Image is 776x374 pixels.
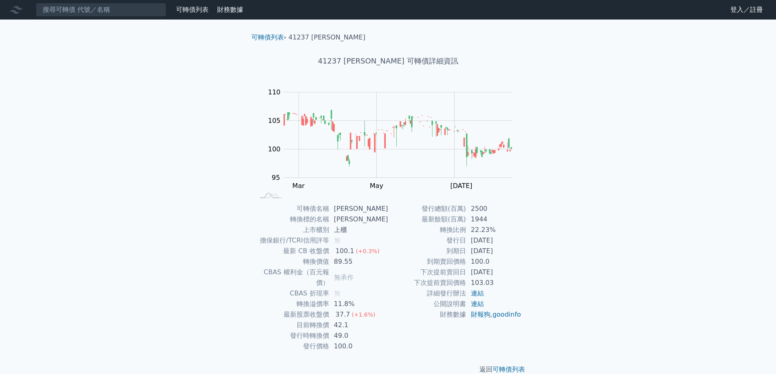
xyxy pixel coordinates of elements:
[388,256,466,267] td: 到期賣回價格
[329,214,388,225] td: [PERSON_NAME]
[255,225,329,235] td: 上市櫃別
[492,311,521,318] a: goodinfo
[388,309,466,320] td: 財務數據
[329,225,388,235] td: 上櫃
[388,267,466,278] td: 下次提前賣回日
[268,117,281,125] tspan: 105
[388,214,466,225] td: 最新餘額(百萬)
[356,248,379,254] span: (+0.3%)
[255,320,329,330] td: 目前轉換價
[217,6,243,13] a: 財務數據
[492,365,525,373] a: 可轉債列表
[255,256,329,267] td: 轉換價值
[255,214,329,225] td: 轉換標的名稱
[466,235,522,246] td: [DATE]
[329,203,388,214] td: [PERSON_NAME]
[255,309,329,320] td: 最新股票收盤價
[388,288,466,299] td: 詳細發行辦法
[334,289,341,297] span: 無
[329,341,388,352] td: 100.0
[388,246,466,256] td: 到期日
[466,203,522,214] td: 2500
[255,235,329,246] td: 擔保銀行/TCRI信用評等
[272,174,280,182] tspan: 95
[471,289,484,297] a: 連結
[264,88,524,190] g: Chart
[466,267,522,278] td: [DATE]
[245,55,532,67] h1: 41237 [PERSON_NAME] 可轉債詳細資訊
[268,145,281,153] tspan: 100
[334,236,341,244] span: 無
[466,278,522,288] td: 103.03
[466,214,522,225] td: 1944
[388,203,466,214] td: 發行總額(百萬)
[329,320,388,330] td: 42.1
[334,273,354,281] span: 無承作
[292,182,305,190] tspan: Mar
[724,3,769,16] a: 登入／註冊
[334,246,356,256] div: 100.1
[388,235,466,246] td: 發行日
[466,309,522,320] td: ,
[466,225,522,235] td: 22.23%
[251,33,286,42] li: ›
[471,311,490,318] a: 財報狗
[352,311,375,318] span: (+1.6%)
[255,288,329,299] td: CBAS 折現率
[329,330,388,341] td: 49.0
[255,267,329,288] td: CBAS 權利金（百元報價）
[329,299,388,309] td: 11.8%
[471,300,484,308] a: 連結
[255,299,329,309] td: 轉換溢價率
[466,246,522,256] td: [DATE]
[255,203,329,214] td: 可轉債名稱
[255,330,329,341] td: 發行時轉換價
[388,225,466,235] td: 轉換比例
[251,33,284,41] a: 可轉債列表
[450,182,472,190] tspan: [DATE]
[255,341,329,352] td: 發行價格
[268,88,281,96] tspan: 110
[36,3,166,17] input: 搜尋可轉債 代號／名稱
[388,278,466,288] td: 下次提前賣回價格
[334,309,352,320] div: 37.7
[466,256,522,267] td: 100.0
[288,33,365,42] li: 41237 [PERSON_NAME]
[176,6,209,13] a: 可轉債列表
[329,256,388,267] td: 89.55
[255,246,329,256] td: 最新 CB 收盤價
[388,299,466,309] td: 公開說明書
[370,182,383,190] tspan: May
